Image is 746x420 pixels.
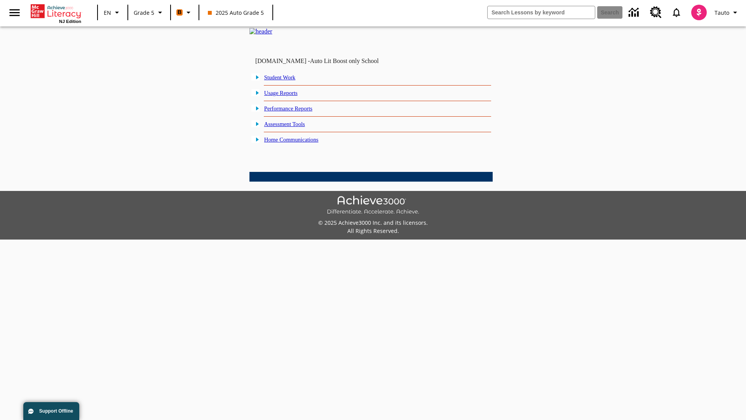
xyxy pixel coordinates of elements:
img: plus.gif [251,105,260,112]
a: Data Center [624,2,645,23]
img: Achieve3000 Differentiate Accelerate Achieve [327,196,419,215]
img: plus.gif [251,136,260,143]
button: Open side menu [3,1,26,24]
input: search field [488,6,595,19]
a: Resource Center, Will open in new tab [645,2,666,23]
img: avatar image [691,5,707,20]
button: Profile/Settings [711,5,743,19]
nobr: Auto Lit Boost only School [310,58,379,64]
a: Assessment Tools [264,121,305,127]
span: Support Offline [39,408,73,414]
span: Grade 5 [134,9,154,17]
img: header [249,28,272,35]
img: plus.gif [251,120,260,127]
img: plus.gif [251,89,260,96]
button: Support Offline [23,402,79,420]
div: Home [31,3,81,24]
button: Select a new avatar [687,2,711,23]
img: plus.gif [251,73,260,80]
span: EN [104,9,111,17]
span: NJ Edition [59,19,81,24]
button: Language: EN, Select a language [100,5,125,19]
span: B [178,7,181,17]
button: Boost Class color is orange. Change class color [173,5,196,19]
button: Grade: Grade 5, Select a grade [131,5,168,19]
span: Tauto [715,9,729,17]
a: Performance Reports [264,105,312,112]
td: [DOMAIN_NAME] - [255,58,398,65]
a: Notifications [666,2,687,23]
a: Student Work [264,74,295,80]
span: 2025 Auto Grade 5 [208,9,264,17]
a: Home Communications [264,136,319,143]
a: Usage Reports [264,90,298,96]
